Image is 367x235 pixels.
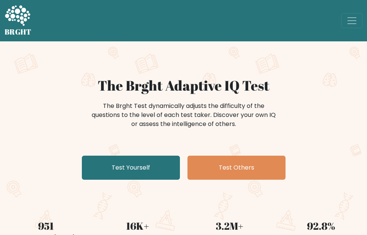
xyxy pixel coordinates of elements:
[89,102,278,129] div: The Brght Test dynamically adjusts the difficulty of the questions to the level of each test take...
[82,156,180,180] a: Test Yourself
[188,219,271,234] div: 3.2M+
[5,77,362,94] h1: The Brght Adaptive IQ Test
[5,3,32,38] a: BRGHT
[5,219,87,234] div: 951
[5,27,32,36] h5: BRGHT
[187,156,286,180] a: Test Others
[280,219,362,234] div: 92.8%
[96,219,179,234] div: 16K+
[341,13,362,28] button: Toggle navigation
